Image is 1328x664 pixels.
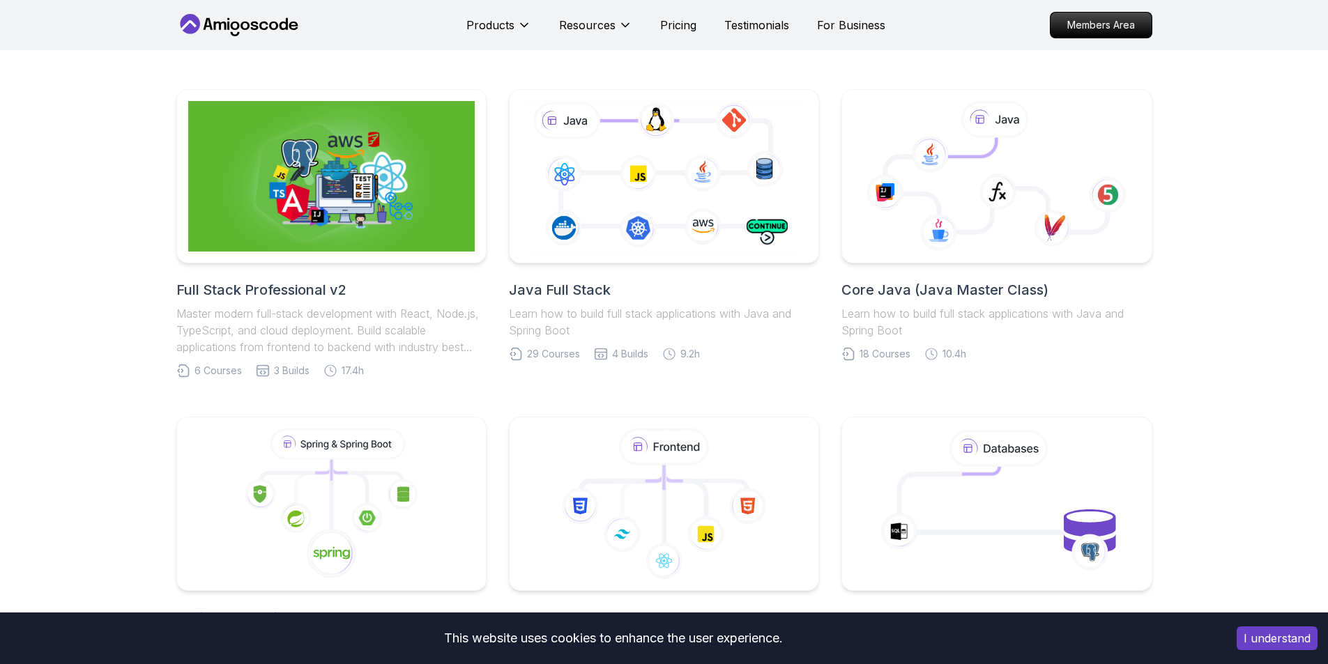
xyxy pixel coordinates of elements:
h2: Spring and Spring Boot [176,608,487,627]
h2: Databases [841,608,1152,627]
p: Learn how to build full stack applications with Java and Spring Boot [509,305,819,339]
p: Members Area [1051,13,1152,38]
button: Accept cookies [1237,626,1318,650]
button: Resources [559,17,632,45]
div: This website uses cookies to enhance the user experience. [10,623,1216,654]
span: 9.2h [680,347,700,361]
a: Members Area [1050,12,1152,38]
h2: Frontend Developer [509,608,819,627]
a: Java Full StackLearn how to build full stack applications with Java and Spring Boot29 Courses4 Bu... [509,89,819,361]
img: Full Stack Professional v2 [188,101,475,252]
p: Learn how to build full stack applications with Java and Spring Boot [841,305,1152,339]
span: 3 Builds [274,364,310,378]
span: 29 Courses [527,347,580,361]
a: Testimonials [724,17,789,33]
a: Pricing [660,17,696,33]
span: 4 Builds [612,347,648,361]
p: Resources [559,17,616,33]
h2: Core Java (Java Master Class) [841,280,1152,300]
span: 10.4h [942,347,966,361]
p: Master modern full-stack development with React, Node.js, TypeScript, and cloud deployment. Build... [176,305,487,355]
a: For Business [817,17,885,33]
button: Products [466,17,531,45]
p: Products [466,17,514,33]
span: 18 Courses [860,347,910,361]
span: 6 Courses [194,364,242,378]
a: Full Stack Professional v2Full Stack Professional v2Master modern full-stack development with Rea... [176,89,487,378]
a: Core Java (Java Master Class)Learn how to build full stack applications with Java and Spring Boot... [841,89,1152,361]
span: 17.4h [342,364,364,378]
h2: Full Stack Professional v2 [176,280,487,300]
h2: Java Full Stack [509,280,819,300]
